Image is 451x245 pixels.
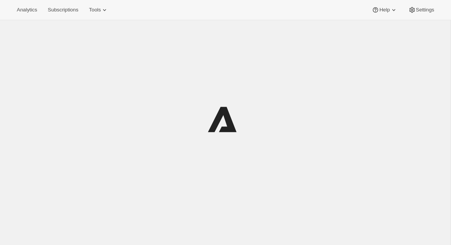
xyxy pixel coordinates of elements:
[89,7,101,13] span: Tools
[17,7,37,13] span: Analytics
[48,7,78,13] span: Subscriptions
[12,5,42,15] button: Analytics
[416,7,434,13] span: Settings
[84,5,113,15] button: Tools
[404,5,439,15] button: Settings
[379,7,390,13] span: Help
[367,5,402,15] button: Help
[43,5,83,15] button: Subscriptions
